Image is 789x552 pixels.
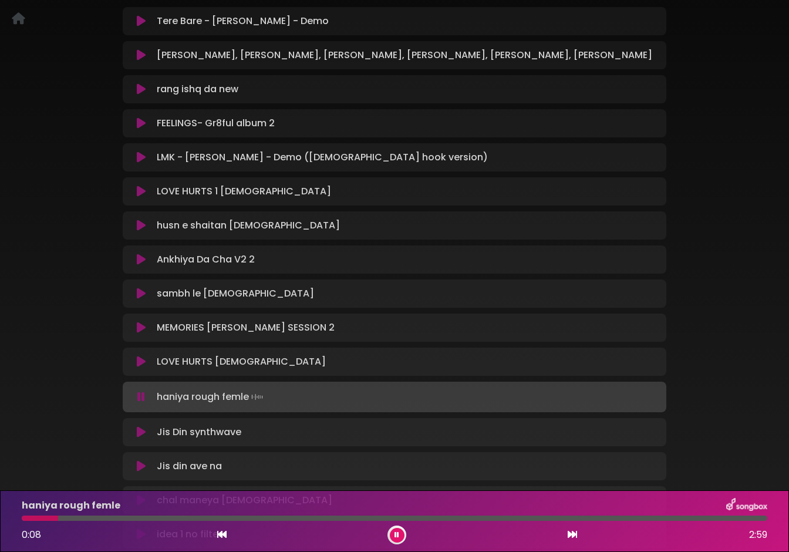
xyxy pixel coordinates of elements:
[157,116,275,130] p: FEELINGS- Gr8ful album 2
[749,528,767,542] span: 2:59
[157,184,331,198] p: LOVE HURTS 1 [DEMOGRAPHIC_DATA]
[249,389,265,405] img: waveform4.gif
[157,253,255,267] p: Ankhiya Da Cha V2 2
[157,389,265,405] p: haniya rough femle
[726,498,767,513] img: songbox-logo-white.png
[157,218,340,233] p: husn e shaitan [DEMOGRAPHIC_DATA]
[157,287,314,301] p: sambh le [DEMOGRAPHIC_DATA]
[157,425,241,439] p: Jis Din synthwave
[157,459,222,473] p: Jis din ave na
[157,355,326,369] p: LOVE HURTS [DEMOGRAPHIC_DATA]
[157,14,329,28] p: Tere Bare - [PERSON_NAME] - Demo
[157,82,238,96] p: rang ishq da new
[157,48,652,62] p: [PERSON_NAME], [PERSON_NAME], [PERSON_NAME], [PERSON_NAME], [PERSON_NAME], [PERSON_NAME]
[22,528,41,541] span: 0:08
[22,499,120,513] p: haniya rough femle
[157,150,488,164] p: LMK - [PERSON_NAME] - Demo ([DEMOGRAPHIC_DATA] hook version)
[157,321,335,335] p: MEMORIES [PERSON_NAME] SESSION 2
